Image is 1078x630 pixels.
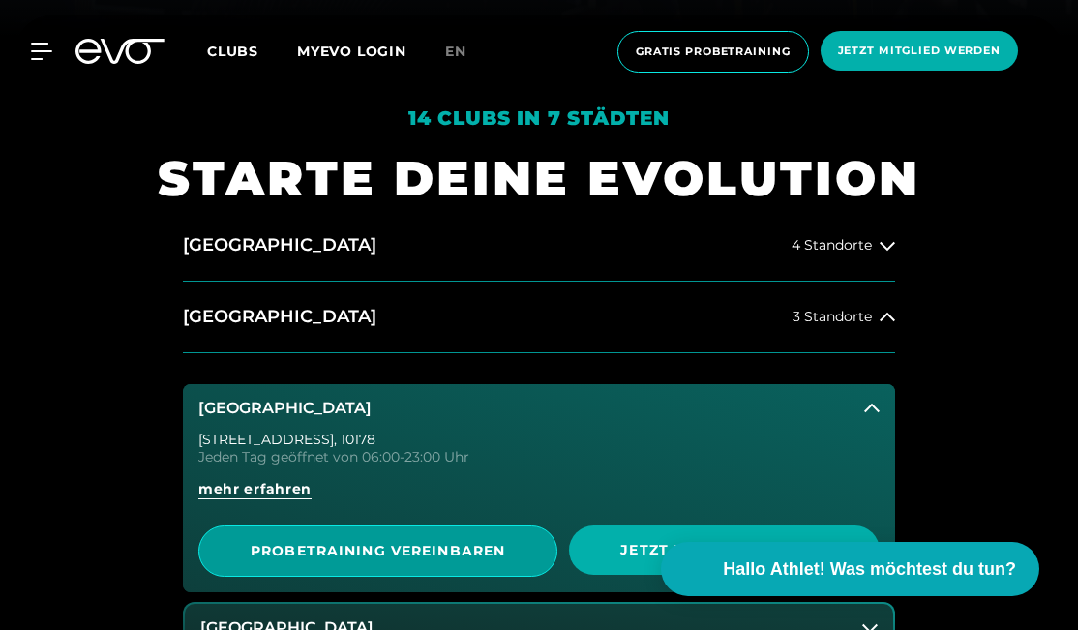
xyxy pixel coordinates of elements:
[207,42,297,60] a: Clubs
[183,282,895,353] button: [GEOGRAPHIC_DATA]3 Standorte
[198,400,372,417] h3: [GEOGRAPHIC_DATA]
[592,540,856,560] span: Jetzt Mitglied werden
[793,310,872,324] span: 3 Standorte
[198,433,880,446] div: [STREET_ADDRESS] , 10178
[297,43,406,60] a: MYEVO LOGIN
[183,305,376,329] h2: [GEOGRAPHIC_DATA]
[445,43,466,60] span: en
[569,525,880,577] a: Jetzt Mitglied werden
[198,525,557,577] a: PROBETRAINING VEREINBAREN
[445,41,490,63] a: en
[158,147,920,210] h1: STARTE DEINE EVOLUTION
[661,542,1039,596] button: Hallo Athlet! Was möchtest du tun?
[838,43,1001,59] span: Jetzt Mitglied werden
[198,479,880,514] a: mehr erfahren
[408,106,670,130] em: 14 Clubs in 7 Städten
[198,479,312,499] span: mehr erfahren
[612,31,815,73] a: Gratis Probetraining
[223,541,533,561] span: PROBETRAINING VEREINBAREN
[207,43,258,60] span: Clubs
[792,238,872,253] span: 4 Standorte
[815,31,1024,73] a: Jetzt Mitglied werden
[198,450,880,464] div: Jeden Tag geöffnet von 06:00-23:00 Uhr
[183,233,376,257] h2: [GEOGRAPHIC_DATA]
[636,44,791,60] span: Gratis Probetraining
[723,556,1016,583] span: Hallo Athlet! Was möchtest du tun?
[183,210,895,282] button: [GEOGRAPHIC_DATA]4 Standorte
[183,384,895,433] button: [GEOGRAPHIC_DATA]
